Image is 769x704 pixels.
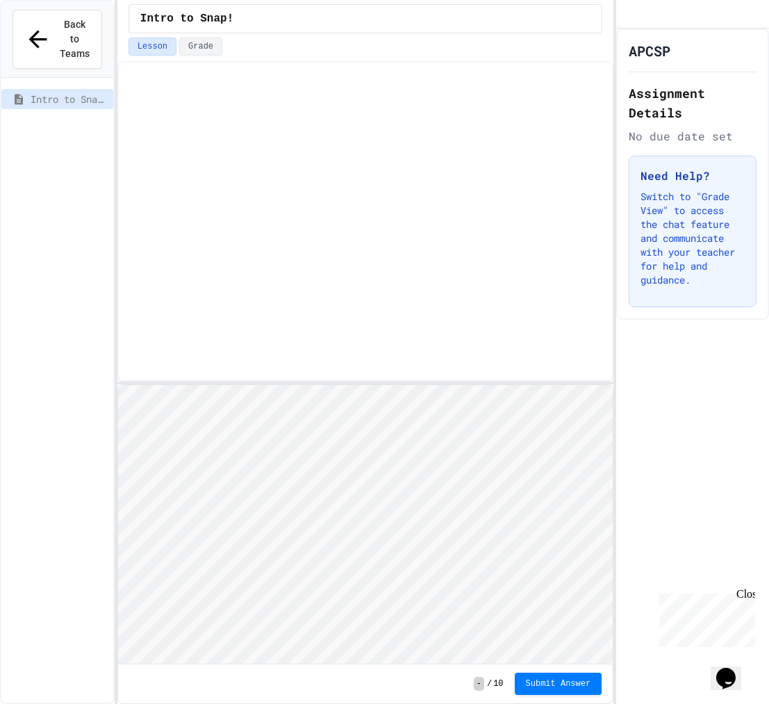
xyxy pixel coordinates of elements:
button: Grade [179,38,222,56]
button: Lesson [129,38,176,56]
h3: Need Help? [640,167,745,184]
h2: Assignment Details [629,83,756,122]
span: Intro to Snap! [140,10,233,27]
h1: APCSP [629,41,670,60]
iframe: chat widget [654,588,755,647]
button: Submit Answer [515,673,602,695]
div: No due date set [629,128,756,145]
span: / [487,678,492,689]
iframe: chat widget [711,648,755,690]
span: - [474,677,484,691]
span: 10 [493,678,503,689]
div: Chat with us now!Close [6,6,96,88]
button: Back to Teams [13,10,102,69]
iframe: Snap! Programming Environment [118,385,613,664]
span: Back to Teams [60,17,90,61]
span: Intro to Snap! [31,92,108,106]
p: Switch to "Grade View" to access the chat feature and communicate with your teacher for help and ... [640,190,745,287]
span: Submit Answer [526,678,591,689]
